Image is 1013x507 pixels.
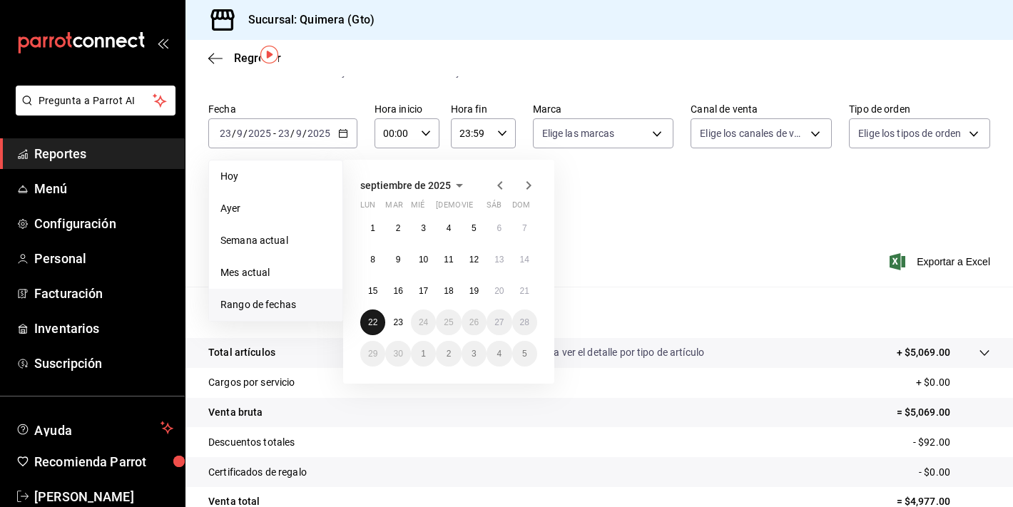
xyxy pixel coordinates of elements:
button: 25 de septiembre de 2025 [436,309,461,335]
span: [PERSON_NAME] [34,487,173,506]
p: + $5,069.00 [897,345,950,360]
button: 12 de septiembre de 2025 [462,247,487,272]
abbr: 25 de septiembre de 2025 [444,317,453,327]
button: 2 de septiembre de 2025 [385,215,410,241]
button: 17 de septiembre de 2025 [411,278,436,304]
button: 7 de septiembre de 2025 [512,215,537,241]
button: 18 de septiembre de 2025 [436,278,461,304]
abbr: 3 de septiembre de 2025 [421,223,426,233]
span: Inventarios [34,319,173,338]
button: 30 de septiembre de 2025 [385,341,410,367]
p: - $92.00 [913,435,990,450]
p: Resumen [208,304,990,321]
span: Pregunta a Parrot AI [39,93,153,108]
button: 1 de octubre de 2025 [411,341,436,367]
p: + $0.00 [916,375,990,390]
abbr: 1 de octubre de 2025 [421,349,426,359]
abbr: 16 de septiembre de 2025 [393,286,402,296]
button: 13 de septiembre de 2025 [487,247,511,272]
p: Certificados de regalo [208,465,307,480]
span: Menú [34,179,173,198]
span: Mes actual [220,265,331,280]
span: Regresar [234,51,281,65]
p: = $5,069.00 [897,405,990,420]
abbr: 17 de septiembre de 2025 [419,286,428,296]
span: / [232,128,236,139]
p: Total artículos [208,345,275,360]
abbr: 22 de septiembre de 2025 [368,317,377,327]
button: 10 de septiembre de 2025 [411,247,436,272]
abbr: 2 de septiembre de 2025 [396,223,401,233]
span: / [302,128,307,139]
input: -- [236,128,243,139]
abbr: 4 de septiembre de 2025 [447,223,452,233]
abbr: 24 de septiembre de 2025 [419,317,428,327]
button: Tooltip marker [260,46,278,63]
button: 29 de septiembre de 2025 [360,341,385,367]
button: 20 de septiembre de 2025 [487,278,511,304]
span: Recomienda Parrot [34,452,173,471]
abbr: 9 de septiembre de 2025 [396,255,401,265]
input: -- [295,128,302,139]
abbr: 23 de septiembre de 2025 [393,317,402,327]
abbr: 6 de septiembre de 2025 [497,223,502,233]
label: Hora fin [451,104,516,114]
span: Personal [34,249,173,268]
button: 14 de septiembre de 2025 [512,247,537,272]
p: Venta bruta [208,405,263,420]
span: Rango de fechas [220,297,331,312]
abbr: 7 de septiembre de 2025 [522,223,527,233]
abbr: lunes [360,200,375,215]
abbr: 3 de octubre de 2025 [472,349,477,359]
label: Marca [533,104,674,114]
span: Hoy [220,169,331,184]
span: Elige los tipos de orden [858,126,961,140]
abbr: 20 de septiembre de 2025 [494,286,504,296]
abbr: 28 de septiembre de 2025 [520,317,529,327]
button: 28 de septiembre de 2025 [512,309,537,335]
button: 19 de septiembre de 2025 [462,278,487,304]
span: Semana actual [220,233,331,248]
abbr: 19 de septiembre de 2025 [469,286,479,296]
abbr: viernes [462,200,473,215]
abbr: 4 de octubre de 2025 [497,349,502,359]
abbr: 5 de octubre de 2025 [522,349,527,359]
button: 3 de septiembre de 2025 [411,215,436,241]
abbr: 10 de septiembre de 2025 [419,255,428,265]
button: 2 de octubre de 2025 [436,341,461,367]
button: 24 de septiembre de 2025 [411,309,436,335]
span: Ayer [220,201,331,216]
button: 11 de septiembre de 2025 [436,247,461,272]
button: 23 de septiembre de 2025 [385,309,410,335]
a: Pregunta a Parrot AI [10,103,175,118]
button: 8 de septiembre de 2025 [360,247,385,272]
button: 15 de septiembre de 2025 [360,278,385,304]
label: Canal de venta [691,104,832,114]
input: ---- [307,128,331,139]
button: 5 de septiembre de 2025 [462,215,487,241]
button: 26 de septiembre de 2025 [462,309,487,335]
span: Reportes [34,144,173,163]
button: 1 de septiembre de 2025 [360,215,385,241]
span: / [243,128,248,139]
abbr: domingo [512,200,530,215]
abbr: 12 de septiembre de 2025 [469,255,479,265]
span: Elige los canales de venta [700,126,805,140]
label: Tipo de orden [849,104,990,114]
span: Suscripción [34,354,173,373]
abbr: 27 de septiembre de 2025 [494,317,504,327]
abbr: 29 de septiembre de 2025 [368,349,377,359]
button: 3 de octubre de 2025 [462,341,487,367]
input: -- [219,128,232,139]
label: Fecha [208,104,357,114]
button: Exportar a Excel [892,253,990,270]
span: Ayuda [34,419,155,436]
button: septiembre de 2025 [360,177,468,194]
h3: Sucursal: Quimera (Gto) [237,11,375,29]
abbr: 13 de septiembre de 2025 [494,255,504,265]
button: 4 de septiembre de 2025 [436,215,461,241]
span: Elige las marcas [542,126,615,140]
abbr: sábado [487,200,502,215]
abbr: 18 de septiembre de 2025 [444,286,453,296]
